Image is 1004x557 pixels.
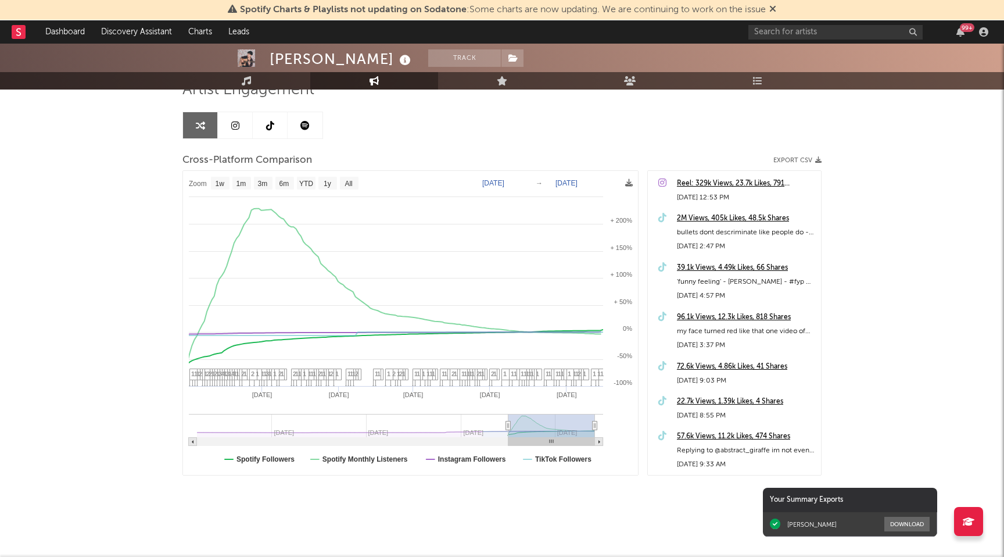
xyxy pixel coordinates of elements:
span: 1 [402,370,406,377]
a: Charts [180,20,220,44]
span: 1 [281,370,284,377]
span: 2 [355,370,358,377]
span: 1 [467,370,470,377]
input: Search for artists [748,25,923,40]
span: 4 [231,370,235,377]
a: 96.1k Views, 12.3k Likes, 818 Shares [677,310,815,324]
span: 2 [330,370,334,377]
a: Leads [220,20,257,44]
span: 1 [593,370,596,377]
span: 2 [392,370,396,377]
div: [DATE] 9:33 AM [677,458,815,472]
div: [DATE] 9:03 PM [677,374,815,388]
div: 2M Views, 405k Likes, 48.5k Shares [677,212,815,226]
span: 1 [204,370,207,377]
span: 3 [218,370,222,377]
span: 1 [414,370,418,377]
span: 1 [429,370,433,377]
span: 1 [493,370,497,377]
span: 2 [578,370,581,377]
text: + 50% [614,298,633,305]
span: 1 [422,370,425,377]
button: Export CSV [773,157,822,164]
span: 1 [295,370,299,377]
span: 1 [546,370,549,377]
div: [DATE] 8:55 PM [677,409,815,423]
span: 3 [226,370,230,377]
text: Zoom [189,180,207,188]
span: 1 [228,370,232,377]
span: 1 [347,370,351,377]
span: 1 [471,370,475,377]
span: Dismiss [769,5,776,15]
a: 72.6k Views, 4.86k Likes, 41 Shares [677,360,815,374]
span: 1 [530,370,534,377]
span: 2 [278,370,282,377]
div: 'funny feeling' - [PERSON_NAME] - #fyp #[DEMOGRAPHIC_DATA] #singing #LanguageLearning #trending [677,275,815,289]
span: 1 [268,370,272,377]
div: [DATE] 4:57 PM [677,289,815,303]
span: 1 [320,370,324,377]
text: 1w [216,180,225,188]
span: 2 [491,370,494,377]
span: 1 [350,370,353,377]
span: 1 [558,370,561,377]
span: 1 [503,370,507,377]
span: 1 [216,370,220,377]
text: → [536,179,543,187]
span: 2 [206,370,210,377]
span: 1 [426,370,430,377]
span: 1 [600,370,604,377]
span: 1 [328,370,331,377]
span: 1 [243,370,247,377]
span: 1 [417,370,420,377]
span: 1 [454,370,457,377]
text: [DATE] [329,391,349,398]
a: Discovery Assistant [93,20,180,44]
span: 2 [476,370,480,377]
div: 39.1k Views, 4.49k Likes, 66 Shares [677,261,815,275]
span: 1 [263,370,267,377]
text: [DATE] [482,179,504,187]
text: 3m [258,180,268,188]
text: All [345,180,352,188]
span: 1 [194,370,198,377]
span: 1 [234,370,237,377]
button: Download [884,517,930,531]
div: [PERSON_NAME] [787,520,837,529]
span: 1 [273,370,277,377]
text: 0% [623,325,632,332]
text: 6m [279,180,289,188]
text: [DATE] [403,391,424,398]
div: Reel: 329k Views, 23.7k Likes, 791 Comments [677,177,815,191]
span: 2 [318,370,321,377]
span: 1 [444,370,447,377]
span: Cross-Platform Comparison [182,153,312,167]
span: 1 [308,370,311,377]
span: 1 [461,370,465,377]
span: 1 [191,370,195,377]
span: 1 [375,370,378,377]
div: Replying to @abstract_giraffe im not even trying to out him or anything but i feel like the writi... [677,444,815,458]
span: 1 [236,370,239,377]
span: 2 [399,370,403,377]
a: 22.7k Views, 1.39k Likes, 4 Shares [677,395,815,409]
span: 1 [335,370,339,377]
span: 2 [199,370,202,377]
span: 1 [561,370,564,377]
text: Spotify Followers [236,455,295,463]
text: -50% [617,352,632,359]
span: 1 [514,370,517,377]
span: 1 [597,370,601,377]
button: Track [428,49,501,67]
div: bullets dont descriminate like people do - #fyp #[DEMOGRAPHIC_DATA] #singing #politics [677,226,815,240]
span: 2 [209,370,212,377]
a: 57.6k Views, 11.2k Likes, 474 Shares [677,430,815,444]
span: 1 [583,370,586,377]
span: 1 [397,370,400,377]
span: 1 [303,370,306,377]
text: + 150% [610,244,632,251]
span: 1 [464,370,467,377]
